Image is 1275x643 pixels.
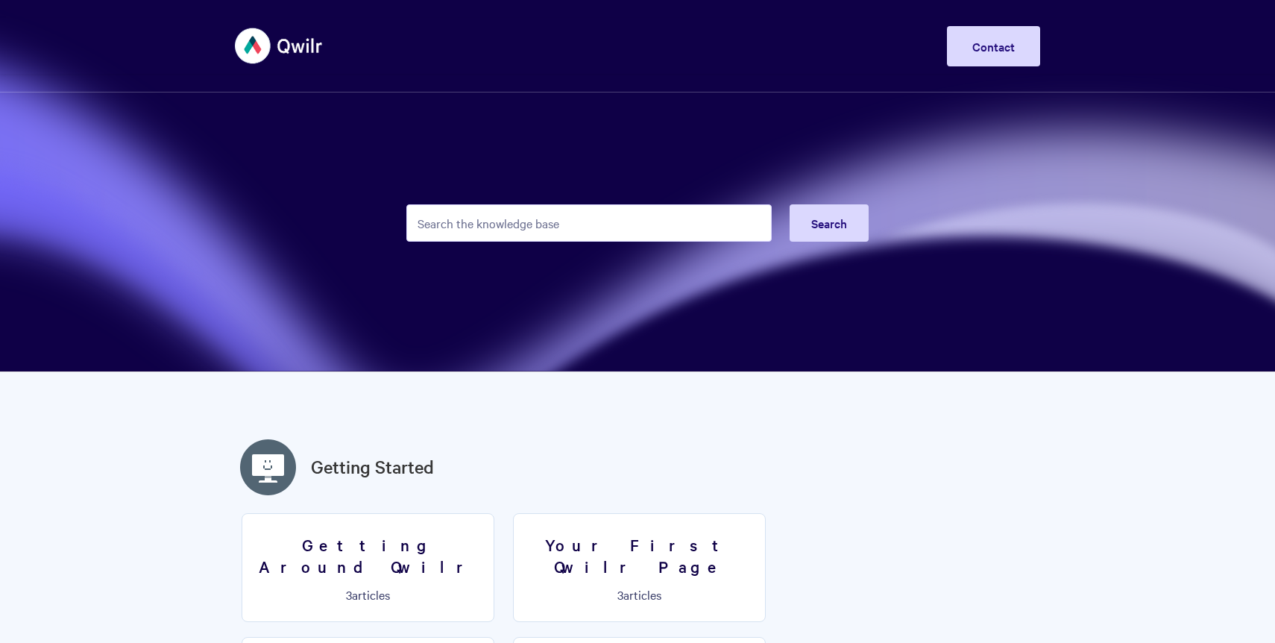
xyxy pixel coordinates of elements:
span: 3 [346,586,352,603]
a: Your First Qwilr Page 3articles [513,513,766,622]
a: Getting Around Qwilr 3articles [242,513,494,622]
p: articles [523,588,756,601]
input: Search the knowledge base [406,204,772,242]
h3: Your First Qwilr Page [523,534,756,577]
button: Search [790,204,869,242]
img: Qwilr Help Center [235,18,324,74]
span: Search [811,215,847,231]
h3: Getting Around Qwilr [251,534,485,577]
a: Getting Started [311,454,434,480]
a: Contact [947,26,1040,66]
span: 3 [617,586,623,603]
p: articles [251,588,485,601]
